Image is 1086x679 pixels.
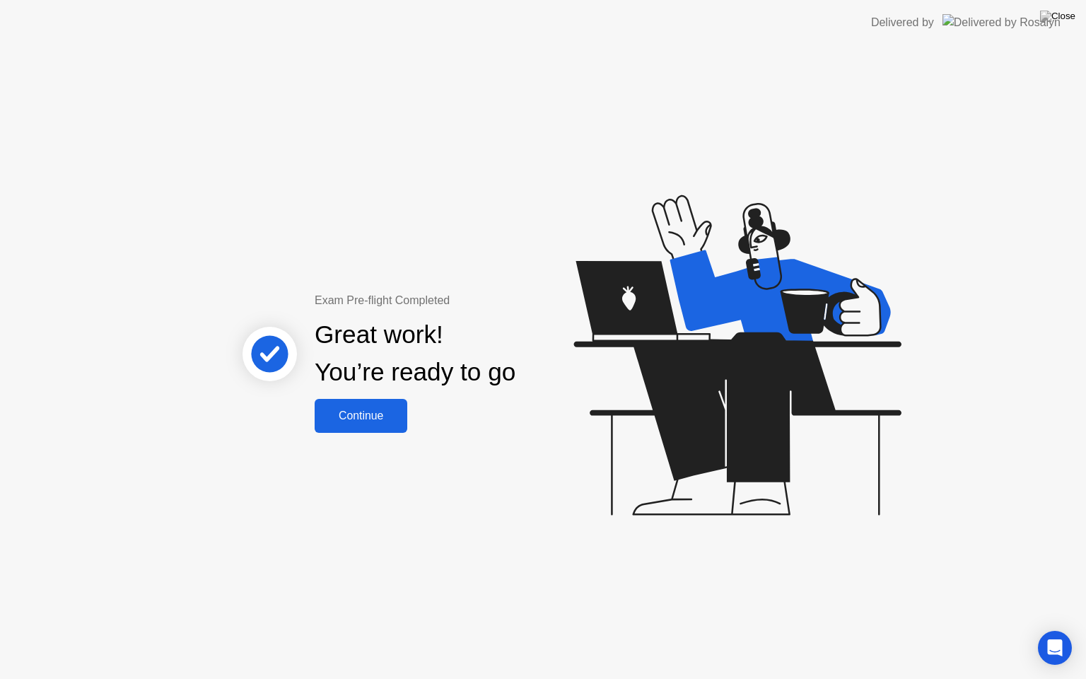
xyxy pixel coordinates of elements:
[1038,631,1072,665] div: Open Intercom Messenger
[871,14,934,31] div: Delivered by
[1040,11,1075,22] img: Close
[942,14,1061,30] img: Delivered by Rosalyn
[315,292,607,309] div: Exam Pre-flight Completed
[319,410,403,422] div: Continue
[315,316,515,391] div: Great work! You’re ready to go
[315,399,407,433] button: Continue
